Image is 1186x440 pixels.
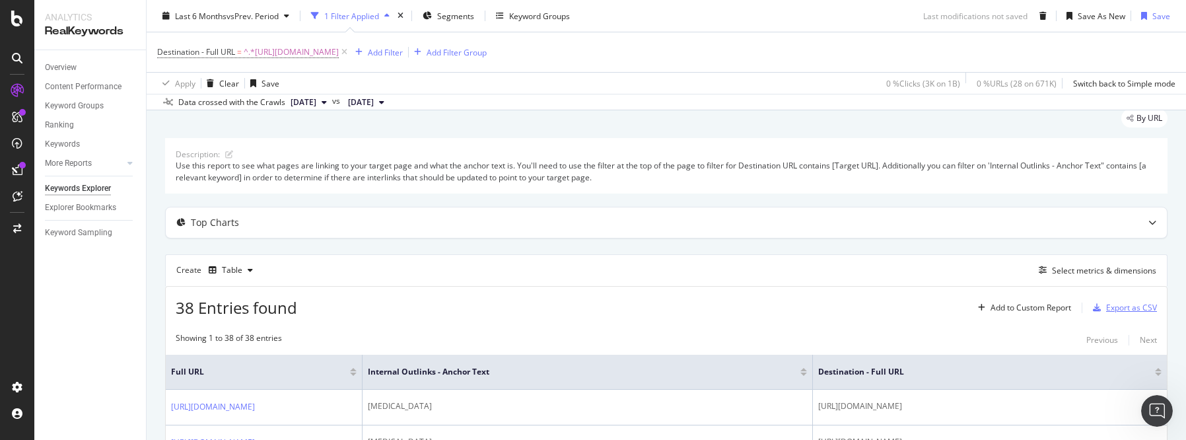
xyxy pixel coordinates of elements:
button: Previous [1086,332,1118,348]
div: Use this report to see what pages are linking to your target page and what the anchor text is. Yo... [176,160,1157,182]
button: Add Filter [350,44,403,60]
a: Keywords [45,137,137,151]
a: [URL][DOMAIN_NAME] [171,400,255,414]
div: Create [176,260,258,281]
span: 2025 Oct. 1st [291,96,316,108]
textarea: Ask a question… [11,311,253,334]
span: = [237,46,242,57]
div: Save As New [1078,10,1125,21]
button: Table [203,260,258,281]
button: Send a message… [227,334,248,355]
button: Save As New [1061,5,1125,26]
iframe: Intercom live chat [1141,395,1173,427]
div: Last modifications not saved [923,10,1028,21]
button: go back [9,5,34,30]
p: The team can also help [64,17,164,30]
img: Profile image for Customer Support [38,7,59,28]
div: Add Filter Group [427,46,487,57]
div: legacy label [1121,109,1168,128]
button: Export as CSV [1088,297,1157,318]
div: Save [262,77,279,89]
span: Segments [437,10,474,21]
a: Keyword Sampling [45,226,137,240]
div: Analytics [45,11,135,24]
button: Select metrics & dimensions [1033,262,1156,278]
button: Last 6 MonthsvsPrev. Period [157,5,295,26]
div: Keywords [45,137,80,151]
span: Destination - Full URL [818,366,1135,378]
div: Table [222,266,242,274]
div: Explorer Bookmarks [45,201,116,215]
span: 2025 Apr. 1st [348,96,374,108]
span: vs [332,95,343,107]
span: Full URL [171,366,330,378]
span: Destination - Full URL [157,46,235,57]
a: Keyword Groups [45,99,137,113]
div: Keyword Sampling [45,226,112,240]
div: [MEDICAL_DATA] [368,400,807,412]
button: Apply [157,73,195,94]
div: Overview [45,61,77,75]
div: Switch back to Simple mode [1073,77,1175,89]
a: Ranking [45,118,137,132]
div: Keyword Groups [509,10,570,21]
h1: Customer Support [64,7,159,17]
button: Segments [417,5,479,26]
div: Next [1140,334,1157,346]
button: [DATE] [285,94,332,110]
div: Clear [219,77,239,89]
div: Description: [176,149,220,160]
div: Keywords Explorer [45,182,111,196]
div: Data crossed with the Crawls [178,96,285,108]
div: 1 Filter Applied [324,10,379,21]
div: 0 % URLs ( 28 on 671K ) [977,77,1057,89]
button: Next [1140,332,1157,348]
div: [URL][DOMAIN_NAME] [818,400,1162,412]
div: Export as CSV [1106,302,1157,313]
div: Apply [175,77,195,89]
div: Add Filter [368,46,403,57]
button: Emoji picker [42,339,52,349]
span: Internal Outlinks - Anchor Text [368,366,781,378]
button: Gif picker [63,339,73,349]
div: Content Performance [45,80,122,94]
button: [DATE] [343,94,390,110]
a: Overview [45,61,137,75]
span: Last 6 Months [175,10,227,21]
button: Save [245,73,279,94]
div: Close [232,5,256,29]
div: Previous [1086,334,1118,346]
span: ^.*[URL][DOMAIN_NAME] [244,43,339,61]
span: 38 Entries found [176,297,297,318]
button: Upload attachment [20,339,31,349]
button: Switch back to Simple mode [1068,73,1175,94]
a: Explorer Bookmarks [45,201,137,215]
button: Keyword Groups [491,5,575,26]
span: vs Prev. Period [227,10,279,21]
span: By URL [1136,114,1162,122]
div: 0 % Clicks ( 3K on 1B ) [886,77,960,89]
div: More Reports [45,157,92,170]
div: Add to Custom Report [991,304,1071,312]
div: Ranking [45,118,74,132]
button: Home [207,5,232,30]
div: times [395,9,406,22]
button: 1 Filter Applied [306,5,395,26]
button: Add to Custom Report [973,297,1071,318]
button: Save [1136,5,1170,26]
button: Clear [201,73,239,94]
button: Start recording [84,339,94,349]
a: More Reports [45,157,123,170]
button: Add Filter Group [409,44,487,60]
div: Showing 1 to 38 of 38 entries [176,332,282,348]
div: RealKeywords [45,24,135,39]
div: Top Charts [191,216,239,229]
div: Keyword Groups [45,99,104,113]
div: Save [1152,10,1170,21]
a: Content Performance [45,80,137,94]
div: Select metrics & dimensions [1052,265,1156,276]
a: Keywords Explorer [45,182,137,196]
